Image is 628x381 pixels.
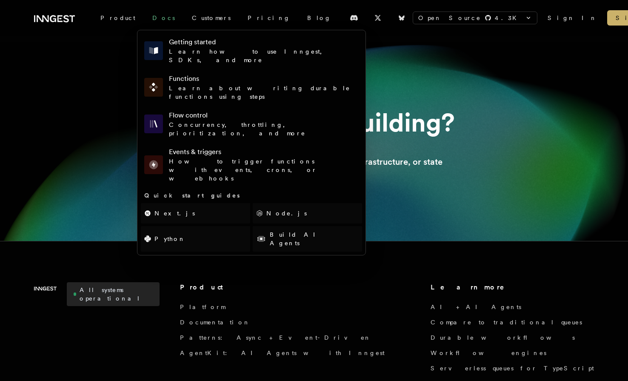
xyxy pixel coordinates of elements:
span: Concurrency, throttling, prioritization, and more [169,121,305,137]
h4: Learn more [431,282,594,292]
a: Customers [183,10,239,26]
h4: Functions [169,74,359,84]
a: Patterns: Async + Event-Driven [180,333,371,342]
h4: Flow control [169,110,359,120]
h3: Quick start guides [141,191,362,200]
a: Documentation [180,318,250,327]
a: Python [141,226,250,252]
a: Node.js [253,203,362,223]
a: Blog [299,10,340,26]
a: Flow controlConcurrency, throttling, prioritization, and more [141,107,362,141]
span: How to trigger functions with events, crons, or webhooks [169,158,317,182]
a: AgentKit: AI Agents with Inngest [180,349,385,357]
span: Open Source [418,14,481,22]
a: All systems operational [67,282,160,306]
a: Docs [144,10,183,26]
a: Next.js [141,203,250,223]
span: Learn about writing durable functions using steps [169,85,350,100]
h4: Events & triggers [169,147,359,157]
a: Platform [180,303,225,311]
a: Sign In [548,14,597,22]
a: Serverless queues for TypeScript [431,364,594,372]
h4: Product [180,282,385,292]
a: Workflow engines [431,349,546,357]
a: AI + AI Agents [431,303,521,311]
a: Getting startedLearn how to use Inngest, SDKs, and more [141,34,362,68]
a: Durable workflows [431,333,575,342]
a: Build AI Agents [253,226,362,252]
a: X [368,11,387,25]
a: Events & triggersHow to trigger functions with events, crons, or webhooks [141,143,362,186]
h4: Getting started [169,37,359,47]
span: 4.3 K [495,14,522,22]
div: Product [92,10,144,26]
a: Compare to traditional queues [431,318,582,327]
span: Learn how to use Inngest, SDKs, and more [169,48,330,63]
a: Discord [345,11,363,25]
a: Bluesky [392,11,411,25]
a: FunctionsLearn about writing durable functions using steps [141,70,362,104]
a: Pricing [239,10,299,26]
